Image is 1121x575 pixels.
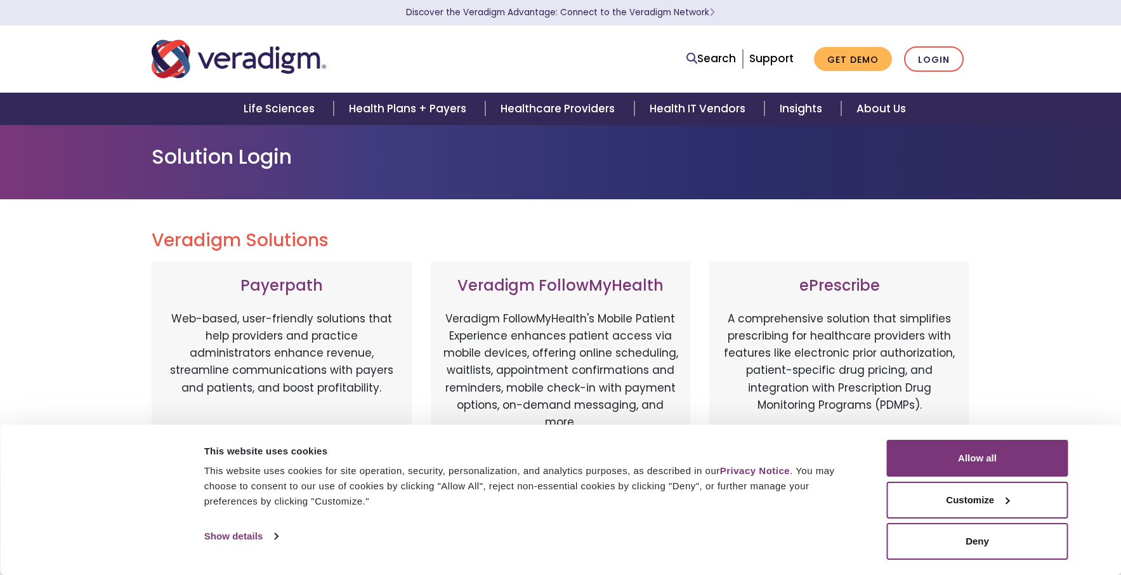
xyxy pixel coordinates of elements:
a: Login [904,46,964,72]
a: Get Demo [814,47,892,72]
a: Search [686,50,736,67]
h3: Veradigm FollowMyHealth [443,277,678,295]
h3: Payerpath [164,277,399,295]
p: Veradigm FollowMyHealth's Mobile Patient Experience enhances patient access via mobile devices, o... [443,310,678,431]
a: Show details [204,527,278,546]
button: Deny [887,523,1068,560]
a: Life Sciences [228,93,334,125]
div: This website uses cookies for site operation, security, personalization, and analytics purposes, ... [204,463,858,509]
h1: Solution Login [152,145,970,169]
button: Customize [887,482,1068,519]
a: Insights [764,93,841,125]
a: Health Plans + Payers [334,93,485,125]
a: Support [749,51,794,66]
p: A comprehensive solution that simplifies prescribing for healthcare providers with features like ... [722,310,957,444]
a: About Us [841,93,921,125]
button: Allow all [887,440,1068,477]
a: Discover the Veradigm Advantage: Connect to the Veradigm NetworkLearn More [406,6,715,18]
a: Health IT Vendors [634,93,764,125]
p: Web-based, user-friendly solutions that help providers and practice administrators enhance revenu... [164,310,399,444]
a: Healthcare Providers [485,93,634,125]
span: Learn More [709,6,715,18]
div: This website uses cookies [204,444,858,459]
h3: ePrescribe [722,277,957,295]
a: Privacy Notice [720,465,790,476]
img: Veradigm logo [152,38,326,80]
h2: Veradigm Solutions [152,230,970,251]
